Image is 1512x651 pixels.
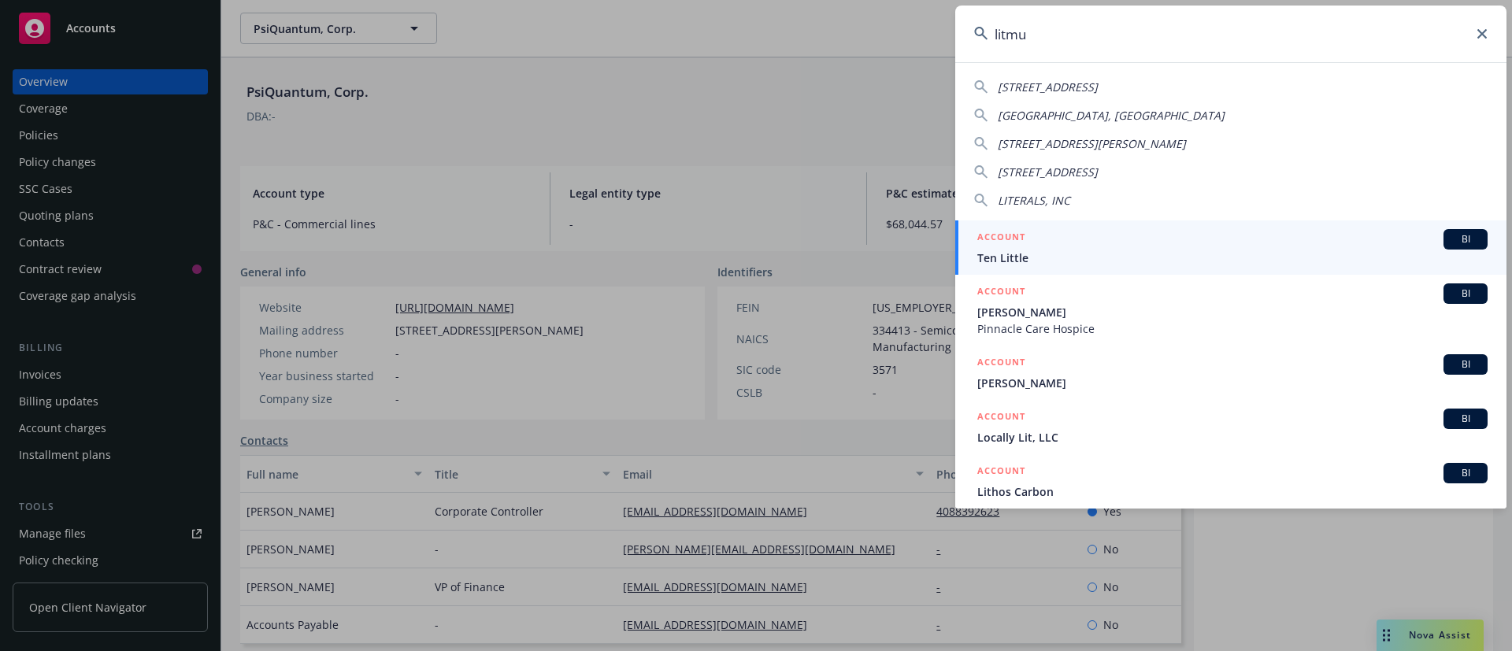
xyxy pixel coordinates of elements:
span: Locally Lit, LLC [977,429,1488,446]
span: [STREET_ADDRESS] [998,165,1098,179]
h5: ACCOUNT [977,229,1025,248]
span: BI [1450,287,1481,301]
span: LITERALS, INC [998,193,1070,208]
span: BI [1450,357,1481,372]
span: BI [1450,466,1481,480]
input: Search... [955,6,1506,62]
span: [PERSON_NAME] [977,304,1488,320]
span: [PERSON_NAME] [977,375,1488,391]
h5: ACCOUNT [977,409,1025,427]
a: ACCOUNTBILocally Lit, LLC [955,400,1506,454]
h5: ACCOUNT [977,463,1025,482]
span: BI [1450,412,1481,426]
span: [STREET_ADDRESS] [998,80,1098,94]
span: [GEOGRAPHIC_DATA], [GEOGRAPHIC_DATA] [998,108,1225,123]
a: ACCOUNTBI[PERSON_NAME]Pinnacle Care Hospice [955,275,1506,346]
span: Lithos Carbon [977,483,1488,500]
span: [STREET_ADDRESS][PERSON_NAME] [998,136,1186,151]
span: BI [1450,232,1481,246]
a: ACCOUNTBITen Little [955,220,1506,275]
h5: ACCOUNT [977,283,1025,302]
a: ACCOUNTBI[PERSON_NAME] [955,346,1506,400]
span: Ten Little [977,250,1488,266]
span: Pinnacle Care Hospice [977,320,1488,337]
a: ACCOUNTBILithos Carbon [955,454,1506,509]
h5: ACCOUNT [977,354,1025,373]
